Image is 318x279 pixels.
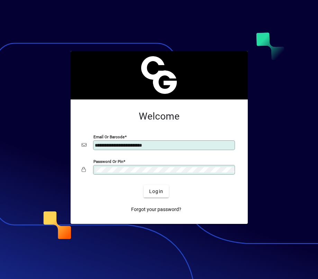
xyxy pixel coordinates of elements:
span: Forgot your password? [131,206,181,213]
span: Login [149,188,163,195]
h2: Welcome [82,111,237,122]
mat-label: Email or Barcode [93,134,125,139]
a: Forgot your password? [128,203,184,216]
mat-label: Password or Pin [93,159,123,164]
button: Login [144,185,169,198]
